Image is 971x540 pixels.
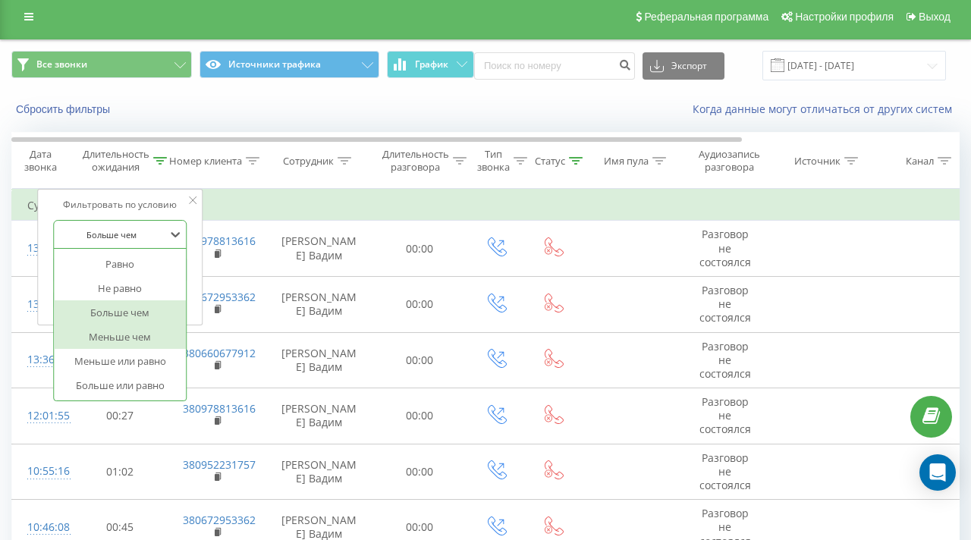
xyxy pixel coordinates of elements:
div: 13:37:51 [27,290,58,319]
span: График [415,59,448,70]
div: Не равно [54,276,186,300]
span: Разговор не состоялся [699,283,751,325]
div: Тип звонка [477,148,510,174]
div: Меньше чем [54,325,186,349]
button: Все звонки [11,51,192,78]
div: 13:45:48 [27,234,58,263]
div: Источник [794,155,841,168]
div: Меньше или равно [54,349,186,373]
a: 380978813616 [183,401,256,416]
input: Поиск по номеру [474,52,635,80]
div: Канал [906,155,934,168]
span: Разговор не состоялся [699,394,751,436]
div: Фильтровать по условию [53,197,187,212]
a: Когда данные могут отличаться от других систем [693,102,960,116]
div: 10:55:16 [27,457,58,486]
div: Статус [535,155,565,168]
a: 380672953362 [183,513,256,527]
span: Разговор не состоялся [699,227,751,268]
td: [PERSON_NAME] Вадим [266,444,372,500]
td: 01:02 [73,444,168,500]
div: Номер клиента [169,155,242,168]
td: 00:27 [73,388,168,444]
div: Аудиозапись разговора [693,148,766,174]
div: 13:36:26 [27,345,58,375]
button: Источники трафика [200,51,380,78]
div: Больше чем [54,300,186,325]
td: 00:00 [372,276,467,332]
div: 12:01:55 [27,401,58,431]
span: Выход [919,11,951,23]
div: Больше или равно [54,373,186,397]
span: Настройки профиля [795,11,894,23]
span: Реферальная программа [644,11,768,23]
div: Дата звонка [12,148,68,174]
a: 380952231757 [183,457,256,472]
span: Разговор не состоялся [699,339,751,381]
td: [PERSON_NAME] Вадим [266,332,372,388]
span: Все звонки [36,58,87,71]
div: Длительность разговора [382,148,449,174]
span: Разговор не состоялся [699,451,751,492]
a: 380660677912 [183,346,256,360]
button: Сбросить фильтры [11,102,118,116]
button: Экспорт [643,52,724,80]
a: 380672953362 [183,290,256,304]
div: Длительность ожидания [83,148,149,174]
td: 00:00 [372,444,467,500]
div: Open Intercom Messenger [919,454,956,491]
div: Имя пула [604,155,649,168]
td: 00:00 [372,332,467,388]
div: Равно [54,252,186,276]
div: Сотрудник [283,155,334,168]
td: 00:00 [372,221,467,277]
td: 00:00 [372,388,467,444]
td: [PERSON_NAME] Вадим [266,388,372,444]
a: 380978813616 [183,234,256,248]
td: [PERSON_NAME] Вадим [266,221,372,277]
button: График [387,51,474,78]
td: [PERSON_NAME] Вадим [266,276,372,332]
